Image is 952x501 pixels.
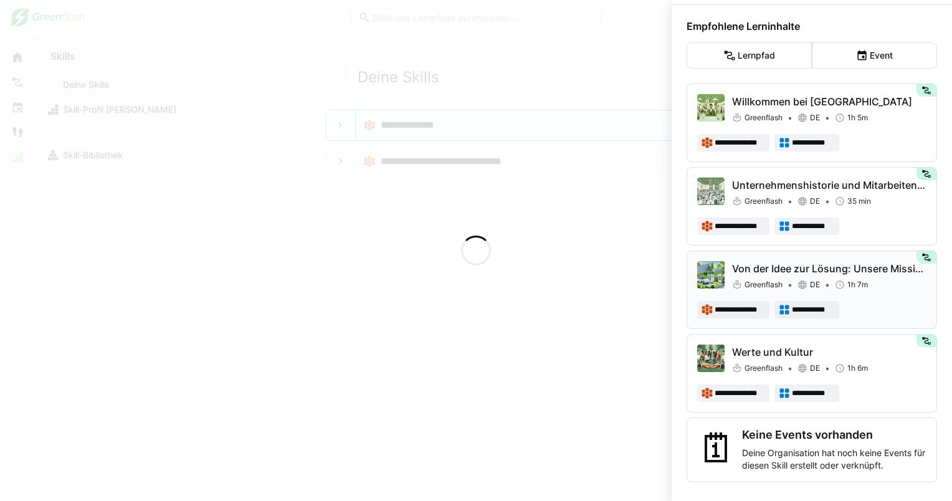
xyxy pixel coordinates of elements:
[745,113,783,123] span: Greenflash
[810,196,820,206] span: DE
[697,428,737,472] div: 🗓
[687,42,812,69] eds-button-option: Lernpfad
[745,363,783,373] span: Greenflash
[847,363,868,373] span: 1h 6m
[745,280,783,290] span: Greenflash
[810,280,820,290] span: DE
[810,363,820,373] span: DE
[732,345,926,360] p: Werte und Kultur
[810,113,820,123] span: DE
[697,345,725,372] img: Werte und Kultur
[742,447,926,472] p: Deine Organisation hat noch keine Events für diesen Skill erstellt oder verknüpft.
[732,261,926,276] p: Von der Idee zur Lösung: Unsere Mission
[732,178,926,193] p: Unternehmenshistorie und Mitarbeitende
[687,20,937,32] h4: Empfohlene Lerninhalte
[742,428,926,442] h3: Keine Events vorhanden
[732,94,926,109] p: Willkommen bei [GEOGRAPHIC_DATA]
[812,42,937,69] eds-button-option: Event
[697,178,725,205] img: Unternehmenshistorie und Mitarbeitende
[847,280,868,290] span: 1h 7m
[847,113,868,123] span: 1h 5m
[697,94,725,122] img: Willkommen bei Greenflash
[745,196,783,206] span: Greenflash
[697,261,725,289] img: Von der Idee zur Lösung: Unsere Mission
[847,196,871,206] span: 35 min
